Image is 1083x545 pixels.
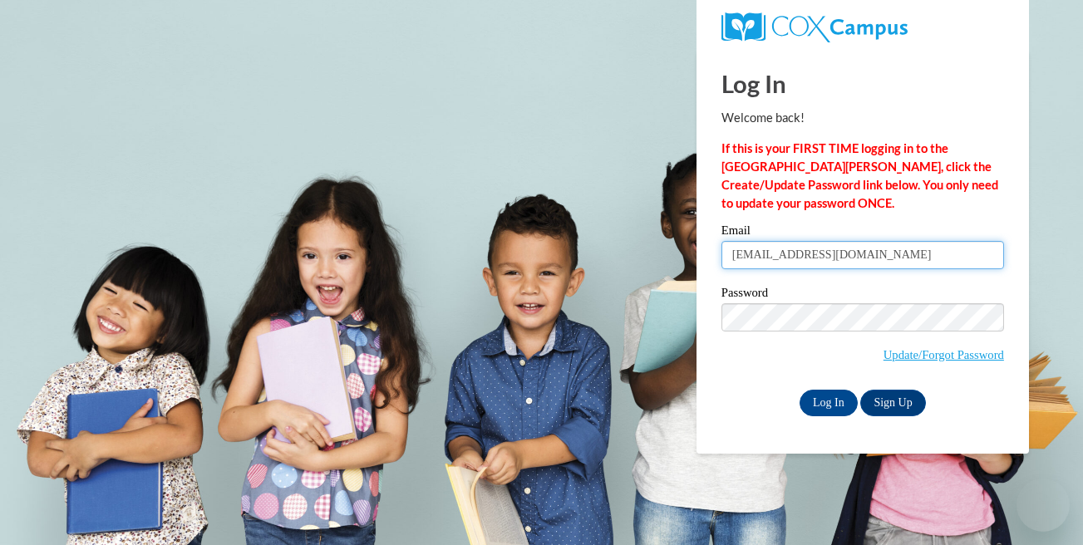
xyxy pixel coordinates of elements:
[884,348,1004,361] a: Update/Forgot Password
[860,390,925,416] a: Sign Up
[721,12,908,42] img: COX Campus
[1017,479,1070,532] iframe: Button to launch messaging window
[721,141,998,210] strong: If this is your FIRST TIME logging in to the [GEOGRAPHIC_DATA][PERSON_NAME], click the Create/Upd...
[800,390,858,416] input: Log In
[721,66,1004,101] h1: Log In
[721,109,1004,127] p: Welcome back!
[721,12,1004,42] a: COX Campus
[721,287,1004,303] label: Password
[721,224,1004,241] label: Email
